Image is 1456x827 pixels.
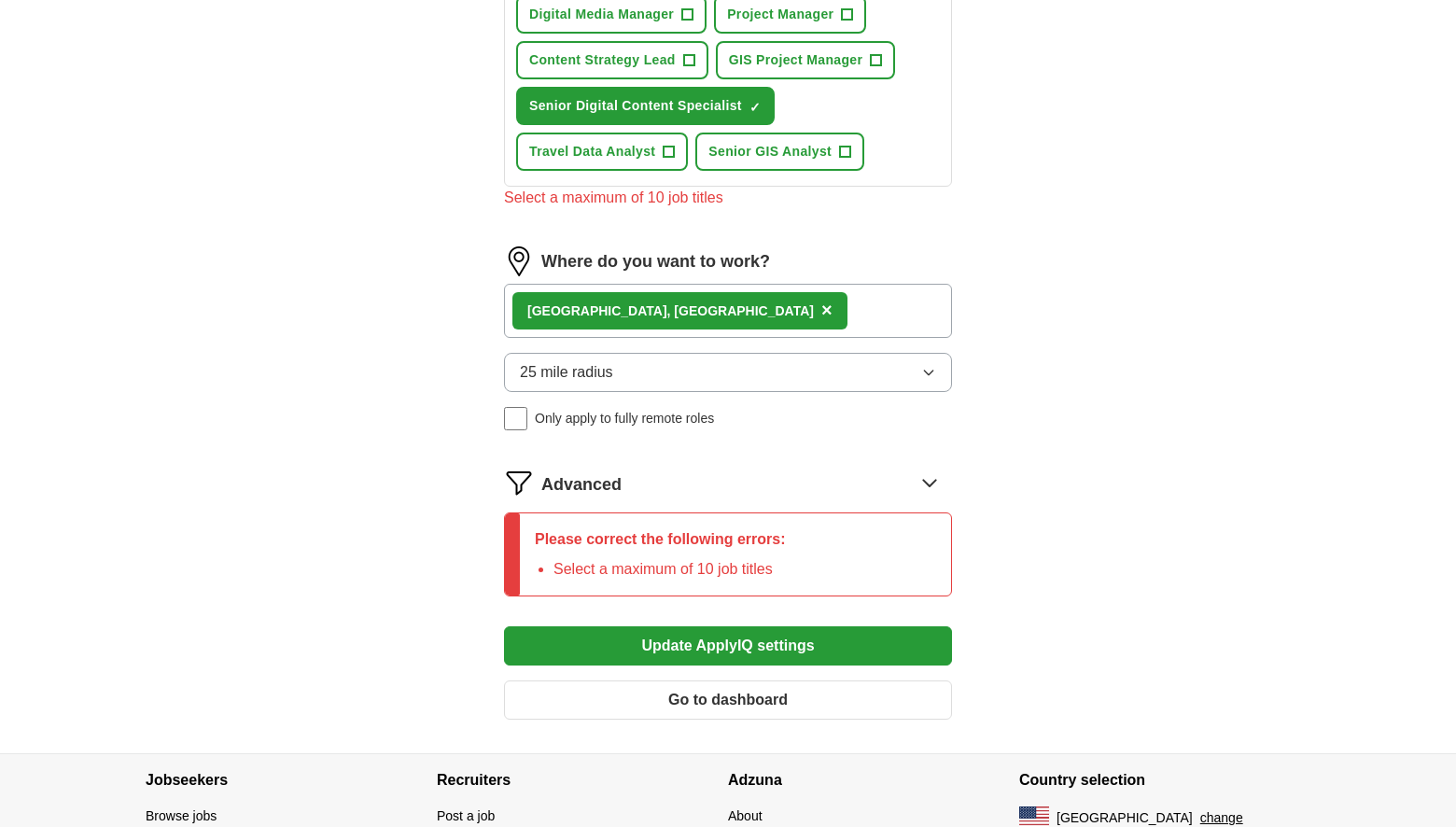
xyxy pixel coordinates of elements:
[821,297,833,325] button: ×
[516,41,708,79] button: Content Strategy Lead
[504,246,534,276] img: location.png
[529,96,742,116] span: Senior Digital Content Specialist
[516,87,775,125] button: Senior Digital Content Specialist✓
[728,808,763,823] a: About
[727,5,833,24] span: Project Manager
[504,626,952,666] button: Update ApplyIQ settings
[437,808,495,823] a: Post a job
[504,468,534,498] img: filter
[527,301,814,321] div: [GEOGRAPHIC_DATA], [GEOGRAPHIC_DATA]
[516,133,688,171] button: Travel Data Analyst
[504,680,952,720] button: Go to dashboard
[541,472,622,498] span: Advanced
[749,100,761,115] span: ✓
[708,142,832,161] span: Senior GIS Analyst
[520,361,613,384] span: 25 mile radius
[504,353,952,392] button: 25 mile radius
[529,142,655,161] span: Travel Data Analyst
[821,300,833,320] span: ×
[541,249,770,274] label: Where do you want to work?
[729,50,863,70] span: GIS Project Manager
[1019,754,1310,806] h4: Country selection
[529,50,676,70] span: Content Strategy Lead
[529,5,674,24] span: Digital Media Manager
[504,187,952,209] div: Select a maximum of 10 job titles
[535,528,786,551] p: Please correct the following errors:
[716,41,896,79] button: GIS Project Manager
[535,409,714,428] span: Only apply to fully remote roles
[695,133,864,171] button: Senior GIS Analyst
[146,808,217,823] a: Browse jobs
[553,558,786,581] li: Select a maximum of 10 job titles
[504,407,527,430] input: Only apply to fully remote roles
